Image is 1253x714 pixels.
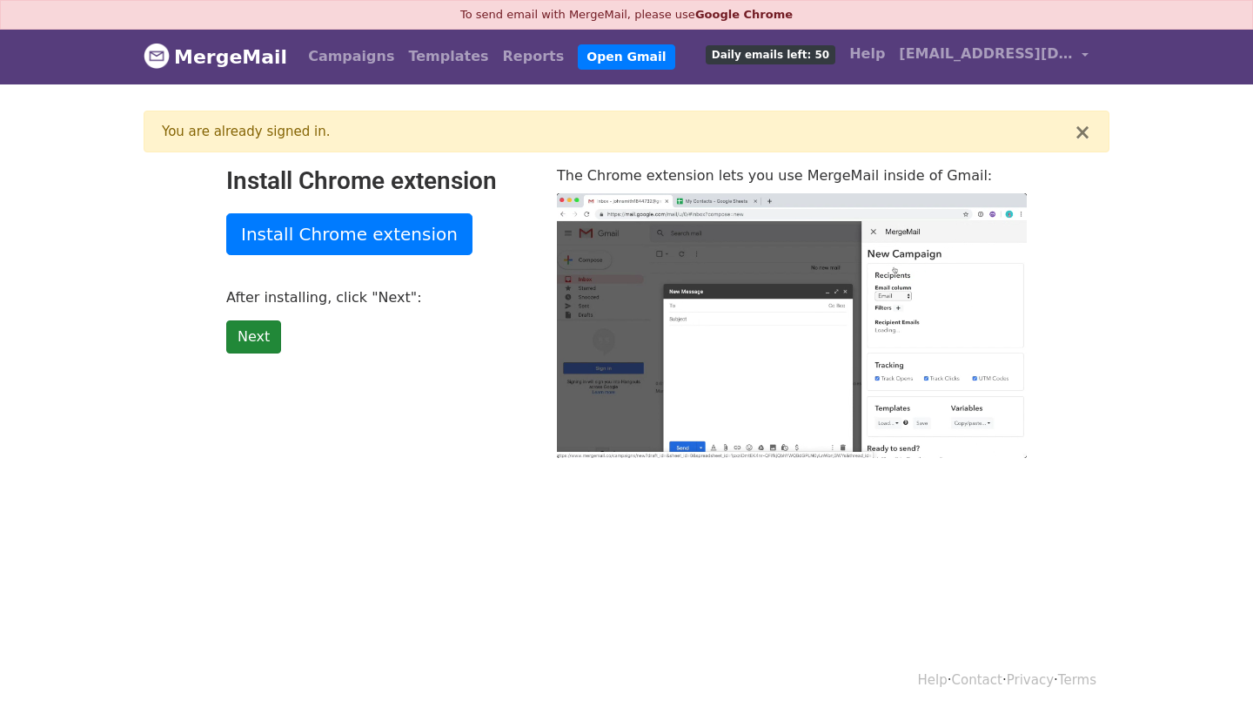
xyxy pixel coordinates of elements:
a: Privacy [1007,672,1054,688]
p: The Chrome extension lets you use MergeMail inside of Gmail: [557,166,1027,185]
a: Open Gmail [578,44,674,70]
span: [EMAIL_ADDRESS][DOMAIN_NAME] [899,44,1073,64]
div: You are already signed in. [162,122,1074,142]
a: Campaigns [301,39,401,74]
a: Reports [496,39,572,74]
button: × [1074,122,1091,143]
a: Daily emails left: 50 [699,37,842,71]
a: [EMAIL_ADDRESS][DOMAIN_NAME] [892,37,1096,77]
a: Help [918,672,948,688]
a: Next [226,320,281,354]
img: MergeMail logo [144,43,170,69]
p: After installing, click "Next": [226,288,531,306]
a: MergeMail [144,38,287,75]
span: Daily emails left: 50 [706,45,835,64]
a: Help [842,37,892,71]
a: Google Chrome [695,8,793,21]
iframe: Chat Widget [1166,630,1253,714]
a: Terms [1058,672,1096,688]
a: Templates [401,39,495,74]
a: Install Chrome extension [226,213,472,255]
a: Contact [952,672,1002,688]
h2: Install Chrome extension [226,166,531,196]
